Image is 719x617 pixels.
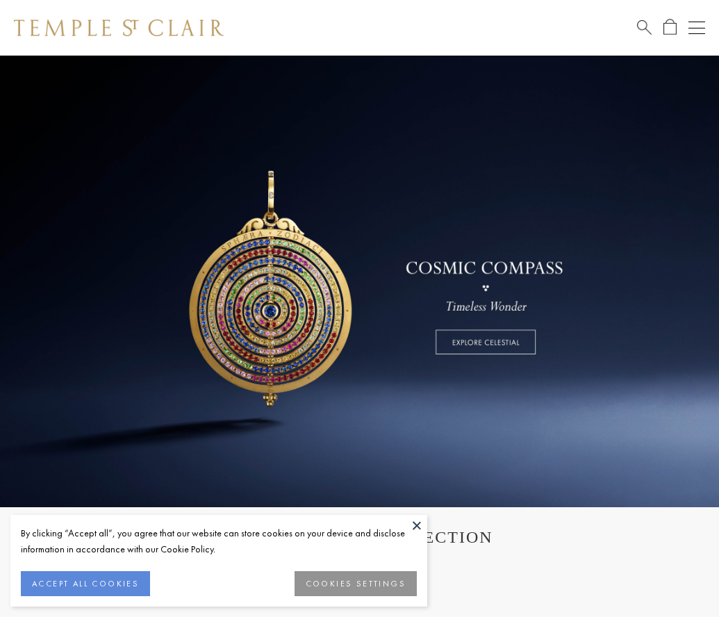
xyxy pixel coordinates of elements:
button: COOKIES SETTINGS [295,571,417,596]
button: Open navigation [688,19,705,36]
div: By clicking “Accept all”, you agree that our website can store cookies on your device and disclos... [21,525,417,557]
button: ACCEPT ALL COOKIES [21,571,150,596]
a: Search [637,19,652,36]
a: Open Shopping Bag [663,19,677,36]
img: Temple St. Clair [14,19,224,36]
